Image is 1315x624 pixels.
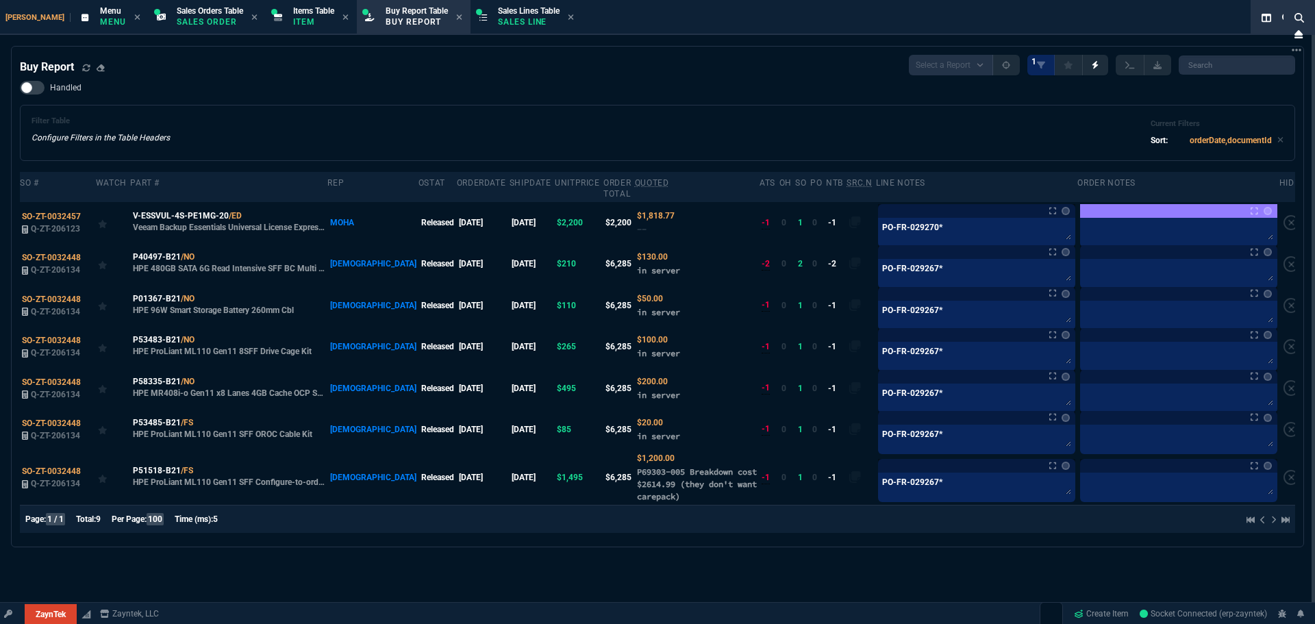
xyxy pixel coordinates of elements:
[133,263,326,274] p: HPE 480GB SATA 6G Read Intensive SFF BC Multi Vendor SSD
[812,473,817,482] span: 0
[762,258,770,271] div: -2
[498,6,560,16] span: Sales Lines Table
[327,177,344,188] div: Rep
[555,326,603,367] td: $265
[762,423,770,436] div: -1
[760,177,775,188] div: ATS
[130,450,327,505] td: HPE ProLiant ML110 Gen11 SFF Configure-to-order Server
[603,202,635,243] td: $2,200
[637,307,680,317] span: in server
[637,335,668,345] span: Quoted Cost
[20,177,38,188] div: SO #
[251,12,258,23] nx-icon: Close Tab
[177,16,243,27] p: Sales Order
[25,514,46,524] span: Page:
[510,409,555,450] td: [DATE]
[98,468,128,487] div: Add to Watchlist
[781,218,786,227] span: 0
[96,177,127,188] div: Watch
[637,431,680,441] span: in server
[1179,55,1295,75] input: Search
[22,336,81,345] span: SO-ZT-0032448
[826,409,847,450] td: -1
[418,177,445,188] div: oStat
[327,409,418,450] td: [DEMOGRAPHIC_DATA]
[456,12,462,23] nx-icon: Close Tab
[781,259,786,269] span: 0
[781,425,786,434] span: 0
[100,6,121,16] span: Menu
[1279,177,1299,188] div: hide
[181,292,195,305] a: /NO
[98,254,128,273] div: Add to Watchlist
[133,429,312,440] p: HPE ProLiant ML110 Gen11 SFF OROC Cable Kit
[812,218,817,227] span: 0
[130,409,327,450] td: HPE ProLiant ML110 Gen11 SFF OROC Cable Kit
[637,390,680,400] span: in server
[555,367,603,408] td: $495
[22,212,81,221] span: SO-ZT-0032457
[637,211,675,221] span: Quoted Cost
[213,514,218,524] span: 5
[1140,609,1267,619] span: Socket Connected (erp-zayntek)
[635,178,669,188] abbr: Quoted Cost and Sourcing Notes
[876,177,925,188] div: Line Notes
[795,243,810,284] td: 2
[457,177,505,188] div: OrderDate
[779,177,792,188] div: OH
[1077,177,1136,188] div: Order Notes
[96,608,163,620] a: msbcCompanyName
[31,390,80,399] span: Q-ZT-206134
[637,224,647,234] span: --
[637,265,680,275] span: in server
[31,307,80,316] span: Q-ZT-206134
[826,367,847,408] td: -1
[181,375,195,388] a: /NO
[510,177,551,188] div: shipDate
[762,471,770,484] div: -1
[637,418,663,427] span: Quoted Cost
[418,202,457,243] td: Released
[134,12,140,23] nx-icon: Close Tab
[50,82,82,93] span: Handled
[327,326,418,367] td: [DEMOGRAPHIC_DATA]
[1031,56,1036,67] span: 1
[327,450,418,505] td: [DEMOGRAPHIC_DATA]
[637,252,668,262] span: Quoted Cost
[133,375,181,388] span: P58335-B21
[130,285,327,326] td: HPE 96W Smart Storage Battery 260mm Cbl
[100,16,126,27] p: Menu
[637,294,663,303] span: Quoted Cost
[22,295,81,304] span: SO-ZT-0032448
[457,243,510,284] td: [DATE]
[181,416,193,429] a: /FS
[510,367,555,408] td: [DATE]
[181,464,193,477] a: /FS
[812,301,817,310] span: 0
[130,367,327,408] td: HPE MR408i-o Gen11 x8 Lanes 4GB Cache OCP SPDM Storage Controller
[133,464,181,477] span: P51518-B21
[457,285,510,326] td: [DATE]
[133,334,181,346] span: P53483-B21
[181,251,195,263] a: /NO
[568,12,574,23] nx-icon: Close Tab
[31,431,80,440] span: Q-ZT-206134
[293,6,334,16] span: Items Table
[98,379,128,398] div: Add to Watchlist
[130,243,327,284] td: HPE 480GB SATA 6G Read Intensive SFF BC Multi Vendor SSD
[22,377,81,387] span: SO-ZT-0032448
[327,367,418,408] td: [DEMOGRAPHIC_DATA]
[98,337,128,356] div: Add to Watchlist
[603,177,631,199] div: Order Total
[293,16,334,27] p: Item
[781,301,786,310] span: 0
[847,178,872,188] abbr: Quote Sourcing Notes
[555,202,603,243] td: $2,200
[762,216,770,229] div: -1
[637,348,680,358] span: in server
[637,466,757,501] span: P69303-005 Breakdown cost $2614.99 (they don't want carepack)
[418,409,457,450] td: Released
[327,202,418,243] td: MOHA
[555,285,603,326] td: $110
[133,292,181,305] span: P01367-B21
